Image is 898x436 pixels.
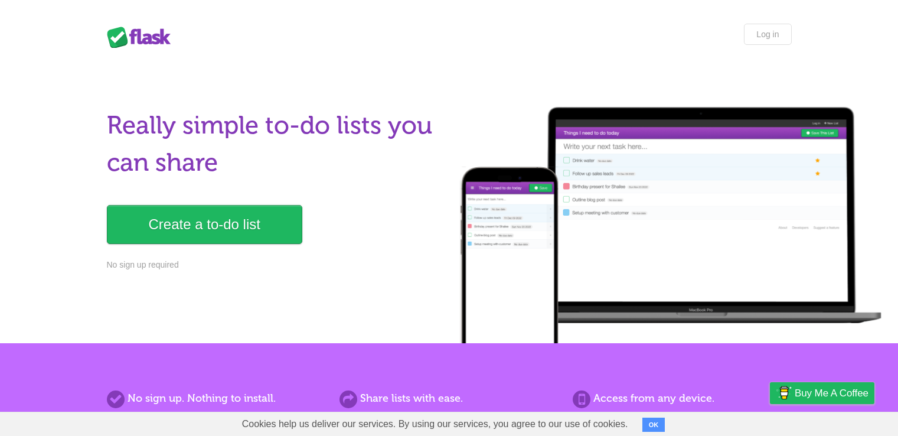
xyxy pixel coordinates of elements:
h1: Really simple to-do lists you can share [107,107,442,181]
img: Buy me a coffee [776,383,792,403]
button: OK [642,418,665,432]
div: Flask Lists [107,27,178,48]
span: Cookies help us deliver our services. By using our services, you agree to our use of cookies. [230,412,640,436]
a: Buy me a coffee [770,382,874,404]
p: No sign up required [107,259,442,271]
h2: Share lists with ease. [339,391,558,406]
span: Buy me a coffee [795,383,868,404]
h2: Access from any device. [573,391,791,406]
a: Create a to-do list [107,205,302,244]
a: Log in [744,24,791,45]
h2: No sign up. Nothing to install. [107,391,325,406]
